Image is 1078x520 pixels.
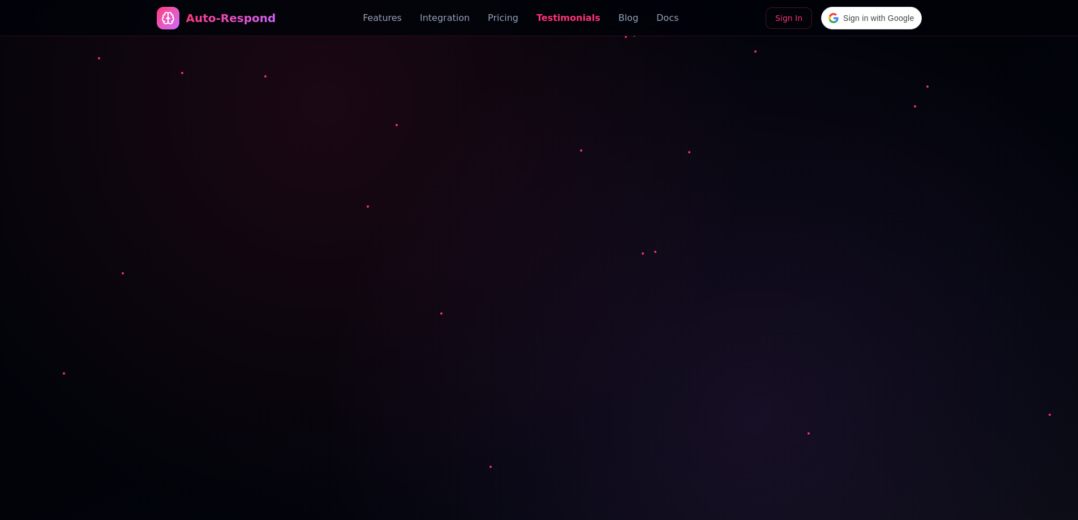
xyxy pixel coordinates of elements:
a: Features [363,11,402,25]
a: Blog [619,11,638,25]
span: Sign in with Google [843,12,914,24]
div: Auto-Respond [186,10,276,26]
div: Sign in with Google [821,7,921,29]
a: Sign In [766,7,812,29]
a: Pricing [488,11,518,25]
a: Testimonials [536,11,600,25]
a: Auto-Respond [157,7,276,29]
a: Integration [420,11,470,25]
a: Docs [656,11,678,25]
